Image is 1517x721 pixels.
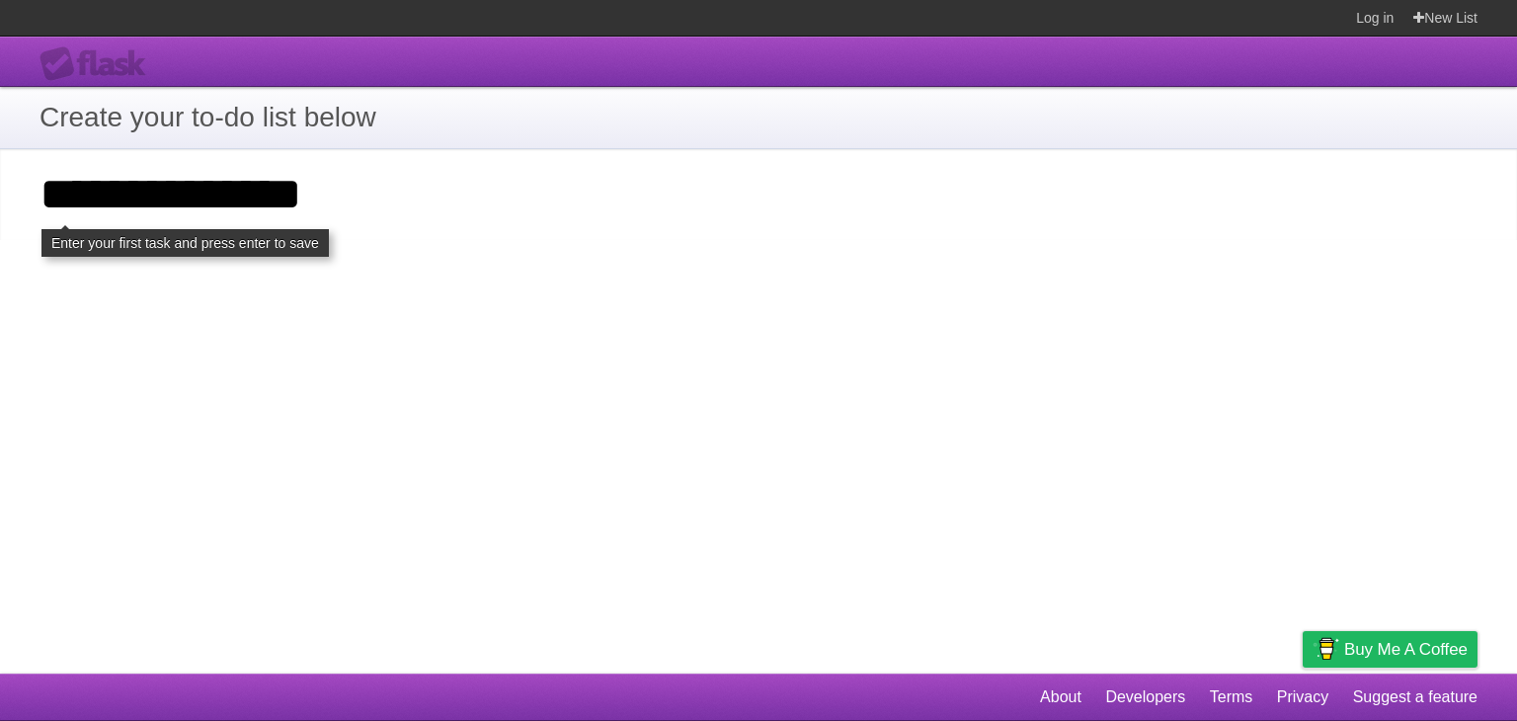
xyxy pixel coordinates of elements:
span: Buy me a coffee [1344,632,1468,667]
a: Privacy [1277,679,1328,716]
a: About [1040,679,1081,716]
a: Suggest a feature [1353,679,1477,716]
div: Flask [40,46,158,82]
h1: Create your to-do list below [40,97,1477,138]
img: Buy me a coffee [1313,632,1339,666]
a: Buy me a coffee [1303,631,1477,668]
a: Developers [1105,679,1185,716]
a: Terms [1210,679,1253,716]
